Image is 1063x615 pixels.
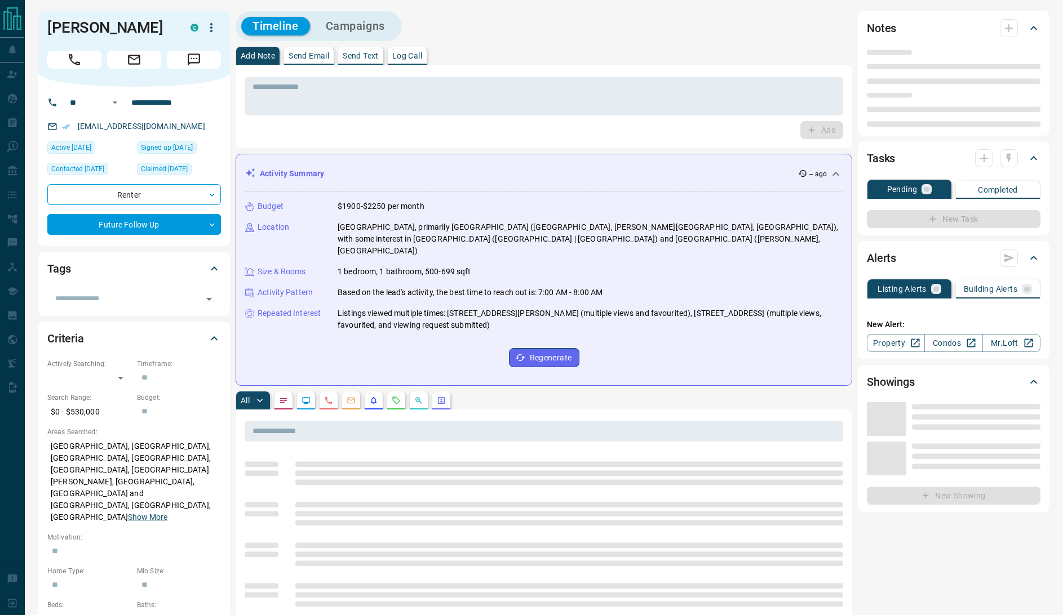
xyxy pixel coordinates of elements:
[258,266,306,278] p: Size & Rooms
[47,403,131,421] p: $0 - $530,000
[867,19,896,37] h2: Notes
[414,396,423,405] svg: Opportunities
[47,141,131,157] div: Wed Oct 08 2025
[128,511,167,523] button: Show More
[867,319,1040,331] p: New Alert:
[137,359,221,369] p: Timeframe:
[47,600,131,610] p: Beds:
[809,169,827,179] p: -- ago
[107,51,161,69] span: Email
[509,348,579,367] button: Regenerate
[982,334,1040,352] a: Mr.Loft
[338,287,603,298] p: Based on the lead's activity, the best time to reach out is: 7:00 AM - 8:00 AM
[47,163,131,179] div: Thu Oct 09 2025
[392,396,401,405] svg: Requests
[245,163,843,184] div: Activity Summary-- ago
[47,260,70,278] h2: Tags
[47,325,221,352] div: Criteria
[964,285,1017,293] p: Building Alerts
[867,15,1040,42] div: Notes
[108,96,122,109] button: Open
[137,566,221,576] p: Min Size:
[258,200,284,212] p: Budget
[887,185,918,193] p: Pending
[338,266,471,278] p: 1 bedroom, 1 bathroom, 500-699 sqft
[137,163,221,179] div: Mon Dec 30 2024
[167,51,221,69] span: Message
[78,122,205,131] a: [EMAIL_ADDRESS][DOMAIN_NAME]
[47,214,221,235] div: Future Follow Up
[141,142,193,153] span: Signed up [DATE]
[141,163,188,175] span: Claimed [DATE]
[137,393,221,403] p: Budget:
[343,52,379,60] p: Send Text
[47,329,84,347] h2: Criteria
[315,17,396,35] button: Campaigns
[47,359,131,369] p: Actively Searching:
[47,184,221,205] div: Renter
[137,141,221,157] div: Sun Jan 08 2023
[338,200,424,212] p: $1900-$2250 per month
[369,396,378,405] svg: Listing Alerts
[241,17,310,35] button: Timeline
[279,396,288,405] svg: Notes
[978,186,1018,194] p: Completed
[878,285,927,293] p: Listing Alerts
[241,396,250,404] p: All
[258,307,321,319] p: Repeated Interest
[924,334,982,352] a: Condos
[258,287,313,298] p: Activity Pattern
[289,52,329,60] p: Send Email
[201,291,217,307] button: Open
[62,123,70,131] svg: Email Verified
[137,600,221,610] p: Baths:
[47,427,221,437] p: Areas Searched:
[867,368,1040,395] div: Showings
[51,163,104,175] span: Contacted [DATE]
[51,142,91,153] span: Active [DATE]
[347,396,356,405] svg: Emails
[867,244,1040,271] div: Alerts
[437,396,446,405] svg: Agent Actions
[47,19,174,37] h1: [PERSON_NAME]
[47,437,221,527] p: [GEOGRAPHIC_DATA], [GEOGRAPHIC_DATA], [GEOGRAPHIC_DATA], [GEOGRAPHIC_DATA], [GEOGRAPHIC_DATA], [G...
[47,566,131,576] p: Home Type:
[258,221,289,233] p: Location
[47,255,221,282] div: Tags
[191,24,198,32] div: condos.ca
[338,221,843,257] p: [GEOGRAPHIC_DATA], primarily [GEOGRAPHIC_DATA] ([GEOGRAPHIC_DATA], [PERSON_NAME][GEOGRAPHIC_DATA]...
[867,373,915,391] h2: Showings
[867,145,1040,172] div: Tasks
[260,168,324,180] p: Activity Summary
[241,52,275,60] p: Add Note
[338,307,843,331] p: Listings viewed multiple times: [STREET_ADDRESS][PERSON_NAME] (multiple views and favourited), [S...
[867,149,895,167] h2: Tasks
[867,334,925,352] a: Property
[867,249,896,267] h2: Alerts
[47,51,101,69] span: Call
[47,532,221,542] p: Motivation:
[47,393,131,403] p: Search Range:
[324,396,333,405] svg: Calls
[392,52,422,60] p: Log Call
[302,396,311,405] svg: Lead Browsing Activity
